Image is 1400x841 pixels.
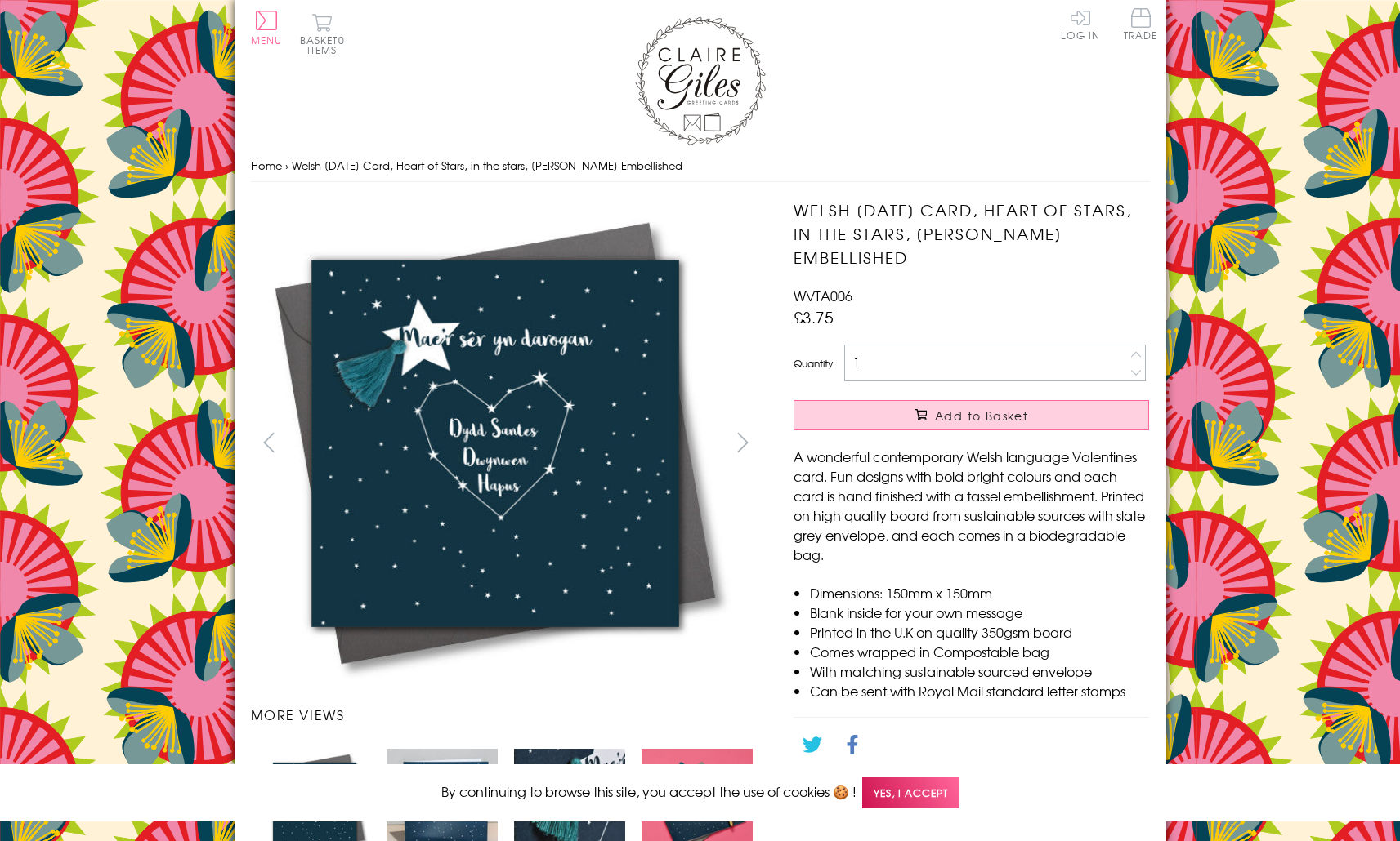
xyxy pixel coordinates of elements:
img: Claire Giles Greetings Cards [635,16,766,145]
li: With matching sustainable sourced envelope [810,661,1149,681]
span: Trade [1124,8,1158,40]
li: Dimensions: 150mm x 150mm [810,583,1149,603]
p: A wonderful contemporary Welsh language Valentines card. Fun designs with bold bright colours and... [794,447,1149,564]
li: Printed in the U.K on quality 350gsm board [810,622,1149,642]
button: next [724,424,761,461]
a: Log In [1061,8,1100,40]
a: Trade [1124,8,1158,43]
span: 0 items [307,33,345,57]
button: Basket0 items [300,13,345,55]
img: Welsh Valentine's Day Card, Heart of Stars, in the stars, Tassel Embellished [761,198,1251,688]
li: Can be sent with Royal Mail standard letter stamps [810,681,1149,701]
span: Add to Basket [935,407,1028,424]
span: Menu [251,33,283,47]
li: Blank inside for your own message [810,603,1149,622]
li: Comes wrapped in Compostable bag [810,642,1149,661]
img: Welsh Valentine's Day Card, Heart of Stars, in the stars, Tassel Embellished [250,198,740,688]
button: prev [251,424,288,461]
span: WVTA006 [794,286,852,305]
span: Welsh [DATE] Card, Heart of Stars, in the stars, [PERSON_NAME] Embellished [292,158,682,173]
span: £3.75 [794,305,834,328]
h3: More views [251,705,762,724]
nav: breadcrumbs [251,149,1150,183]
button: Menu [251,11,283,45]
span: › [285,158,288,173]
label: Quantity [794,356,833,371]
a: Home [251,158,282,173]
button: Add to Basket [794,400,1149,430]
h1: Welsh [DATE] Card, Heart of Stars, in the stars, [PERSON_NAME] Embellished [794,198,1149,269]
span: Yes, I accept [862,777,959,809]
